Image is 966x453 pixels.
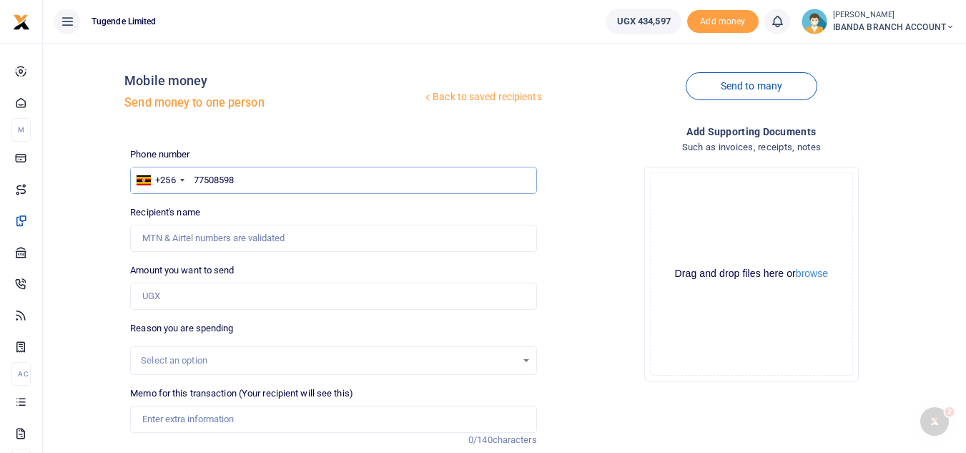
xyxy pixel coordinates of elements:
span: Tugende Limited [86,15,162,28]
span: characters [493,434,537,445]
input: Enter phone number [130,167,536,194]
a: Add money [687,15,759,26]
iframe: Intercom live chat [917,404,952,439]
li: Toup your wallet [687,10,759,34]
span: UGX 434,597 [617,14,671,29]
li: Ac [11,362,31,386]
div: File Uploader [644,167,859,381]
span: IBANDA BRANCH ACCOUNT [833,21,955,34]
a: Back to saved recipients [422,84,543,110]
span: Add money [687,10,759,34]
a: UGX 434,597 [606,9,681,34]
a: logo-small logo-large logo-large [13,16,30,26]
h4: Add supporting Documents [548,124,955,140]
input: Enter extra information [130,406,536,433]
a: profile-user [PERSON_NAME] IBANDA BRANCH ACCOUNT [802,9,955,34]
label: Recipient's name [130,205,200,220]
img: profile-user [802,9,827,34]
h5: Send money to one person [124,96,422,110]
input: UGX [130,283,536,310]
label: Memo for this transaction (Your recipient will see this) [130,386,353,401]
button: browse [796,268,828,278]
div: +256 [155,173,175,187]
div: Uganda: +256 [131,167,188,193]
label: Amount you want to send [130,263,234,278]
div: Select an option [141,354,516,368]
small: [PERSON_NAME] [833,9,955,21]
span: 2 [947,404,958,416]
div: Drag and drop files here or [651,267,852,281]
input: MTN & Airtel numbers are validated [130,225,536,252]
li: M [11,118,31,142]
a: Send to many [686,72,817,100]
label: Reason you are spending [130,321,233,336]
li: Wallet ballance [601,9,687,34]
img: logo-small [13,14,30,31]
h4: Mobile money [124,73,422,89]
h4: Such as invoices, receipts, notes [548,140,955,155]
span: 0/140 [468,434,493,445]
label: Phone number [130,147,189,162]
